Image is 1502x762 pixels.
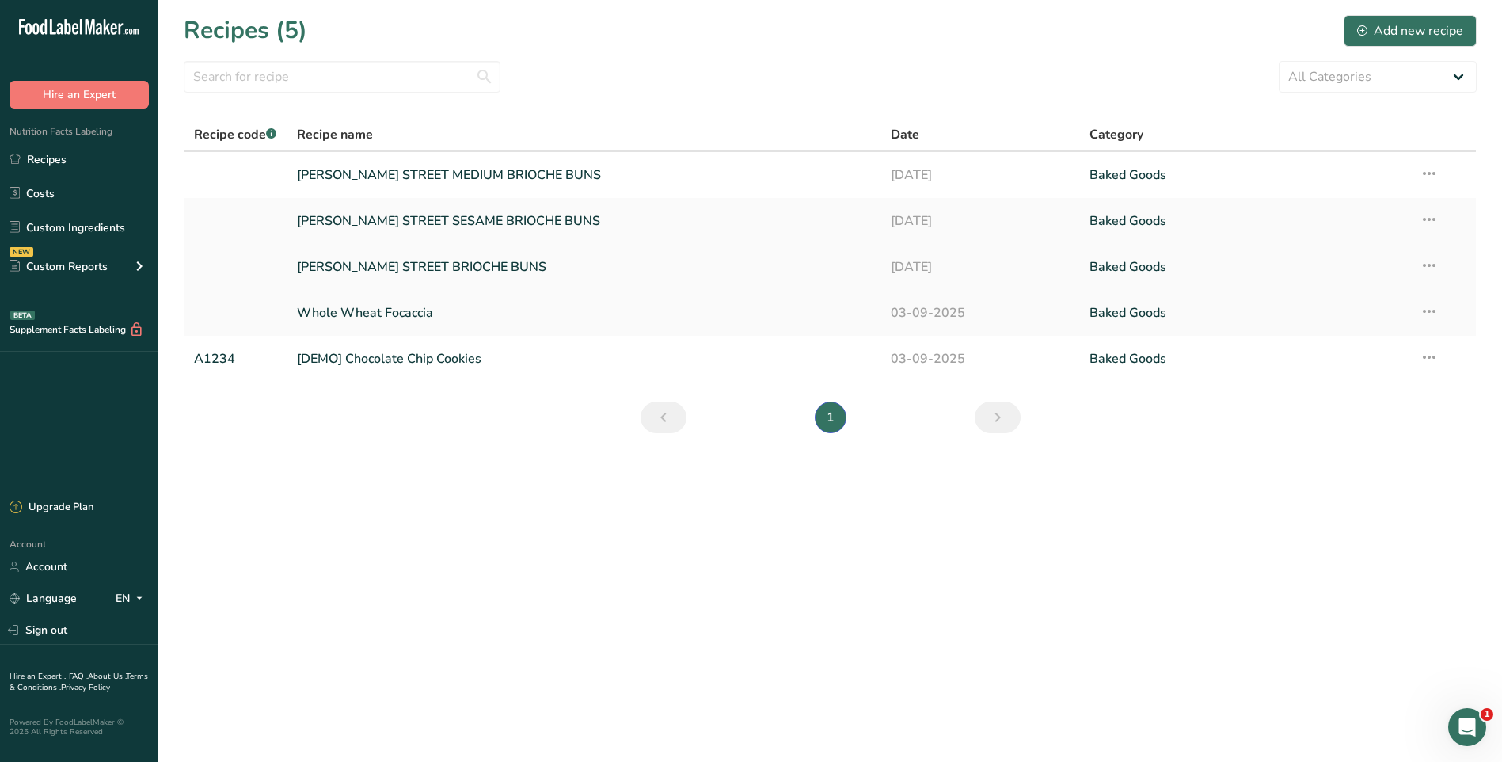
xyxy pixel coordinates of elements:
div: EN [116,589,149,608]
h1: Recipes (5) [184,13,307,48]
span: Recipe code [194,126,276,143]
span: Category [1089,125,1143,144]
span: Recipe name [297,125,373,144]
a: Hire an Expert . [10,671,66,682]
div: Add new recipe [1357,21,1463,40]
a: [PERSON_NAME] STREET BRIOCHE BUNS [297,250,873,284]
a: 03-09-2025 [891,296,1070,330]
a: Baked Goods [1089,296,1401,330]
a: FAQ . [69,671,88,682]
a: [DEMO] Chocolate Chip Cookies [297,342,873,375]
a: Baked Goods [1089,342,1401,375]
a: [DATE] [891,250,1070,284]
a: Terms & Conditions . [10,671,148,693]
div: NEW [10,247,33,257]
a: [DATE] [891,204,1070,238]
button: Hire an Expert [10,81,149,109]
div: BETA [10,311,35,320]
a: Baked Goods [1089,158,1401,192]
a: Next page [975,402,1021,433]
span: 1 [1481,708,1493,721]
a: A1234 [194,342,278,375]
a: Whole Wheat Focaccia [297,296,873,330]
a: Baked Goods [1089,250,1401,284]
div: Powered By FoodLabelMaker © 2025 All Rights Reserved [10,718,149,737]
a: [PERSON_NAME] STREET MEDIUM BRIOCHE BUNS [297,158,873,192]
a: About Us . [88,671,126,682]
a: Privacy Policy [61,682,110,693]
a: 03-09-2025 [891,342,1070,375]
a: [PERSON_NAME] STREET SESAME BRIOCHE BUNS [297,204,873,238]
input: Search for recipe [184,61,500,93]
button: Add new recipe [1344,15,1477,47]
a: [DATE] [891,158,1070,192]
span: Date [891,125,919,144]
div: Custom Reports [10,258,108,275]
a: Previous page [641,402,686,433]
iframe: Intercom live chat [1448,708,1486,746]
a: Language [10,585,77,612]
a: Baked Goods [1089,204,1401,238]
div: Upgrade Plan [10,500,93,516]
